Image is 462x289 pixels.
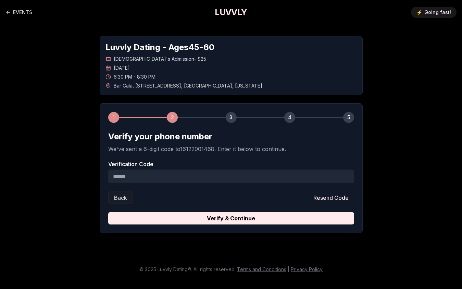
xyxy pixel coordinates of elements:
[284,112,295,123] div: 4
[114,56,206,62] span: [DEMOGRAPHIC_DATA]'s Admission - $25
[167,112,178,123] div: 2
[291,266,323,272] a: Privacy Policy
[215,7,247,18] a: LUVVLY
[288,266,289,272] span: |
[108,145,354,153] p: We've sent a 6-digit code to 16122901468 . Enter it below to continue.
[114,73,155,80] span: 6:30 PM - 8:30 PM
[416,9,422,16] span: ⚡️
[108,192,133,204] button: Back
[237,266,286,272] a: Terms and Conditions
[114,65,130,71] span: [DATE]
[108,112,119,123] div: 1
[108,131,354,142] h2: Verify your phone number
[114,82,262,89] span: Bar Cala , [STREET_ADDRESS] , [GEOGRAPHIC_DATA] , [US_STATE]
[105,42,357,53] h1: Luvvly Dating - Ages 45 - 60
[108,161,354,167] label: Verification Code
[308,192,354,204] button: Resend Code
[343,112,354,123] div: 5
[424,9,451,16] span: Going fast!
[108,212,354,224] button: Verify & Continue
[5,5,32,19] a: Back to events
[226,112,237,123] div: 3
